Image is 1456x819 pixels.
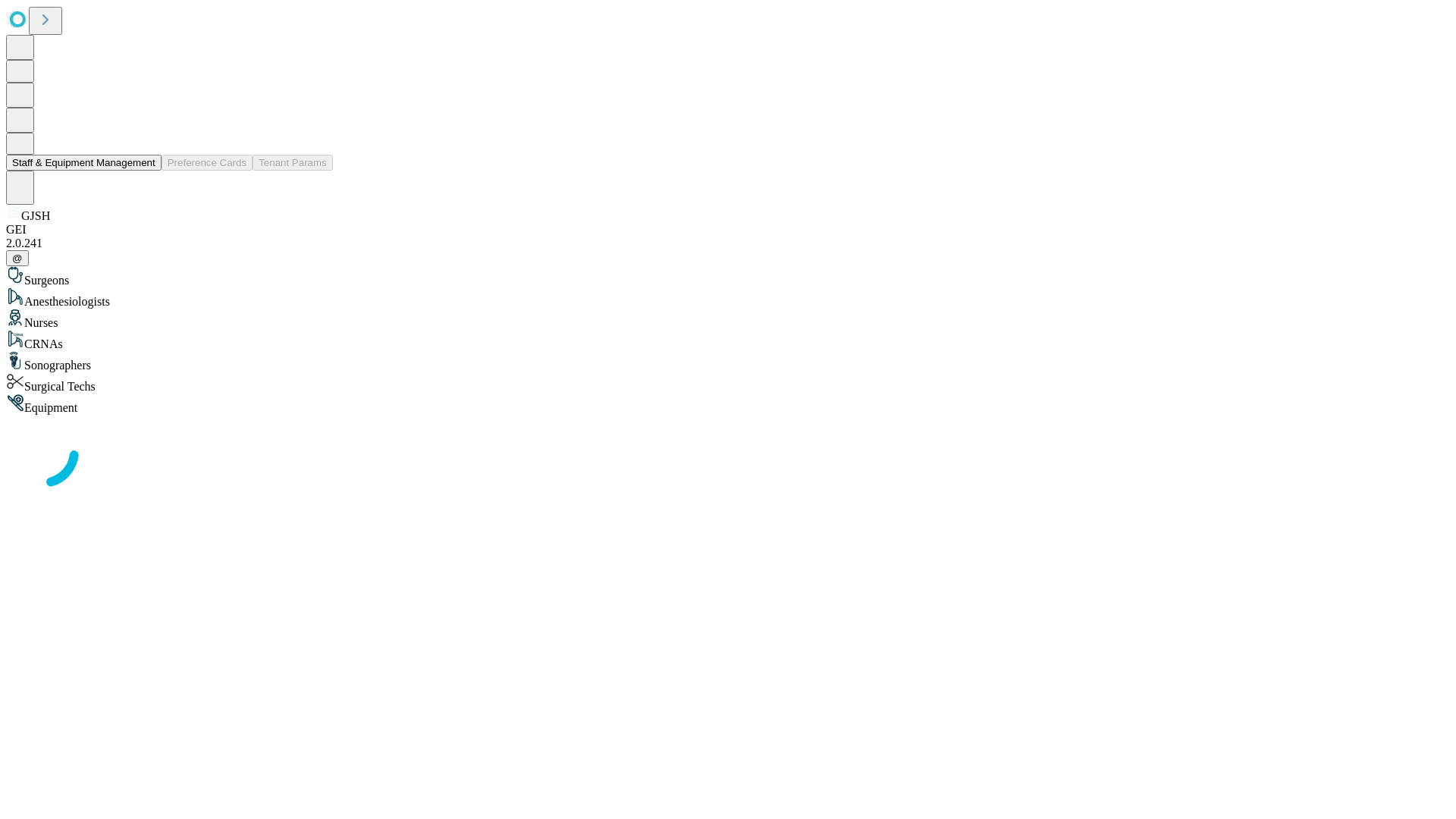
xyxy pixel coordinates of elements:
[6,223,1450,237] div: GEI
[6,351,1450,372] div: Sonographers
[6,250,29,266] button: @
[6,287,1450,309] div: Anesthesiologists
[162,155,253,171] button: Preference Cards
[12,253,23,264] span: @
[6,266,1450,287] div: Surgeons
[6,155,162,171] button: Staff & Equipment Management
[6,330,1450,351] div: CRNAs
[6,372,1450,394] div: Surgical Techs
[6,394,1450,415] div: Equipment
[21,209,50,222] span: GJSH
[6,309,1450,330] div: Nurses
[253,155,333,171] button: Tenant Params
[6,237,1450,250] div: 2.0.241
